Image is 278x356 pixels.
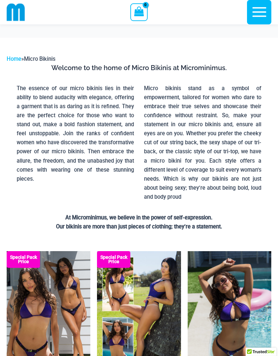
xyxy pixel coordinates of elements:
[56,223,222,230] strong: Our bikinis are more than just pieces of clothing; they’re a statement.
[12,63,266,72] h3: Welcome to the home of Micro Bikinis at Microminimus.
[24,56,55,62] span: Micro Bikinis
[7,3,25,21] img: cropped mm emblem
[65,214,213,221] strong: At Microminimus, we believe in the power of self-expression.
[144,84,261,201] p: Micro bikinis stand as a symbol of empowerment, tailored for women who dare to embrace their true...
[7,255,40,264] b: Special Pack Price
[17,84,134,183] p: The essence of our micro bikinis lies in their ability to blend audacity with elegance, offering ...
[130,3,147,21] a: View Shopping Cart, empty
[7,56,21,62] a: Home
[7,56,55,62] span: »
[97,255,130,264] b: Special Pack Price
